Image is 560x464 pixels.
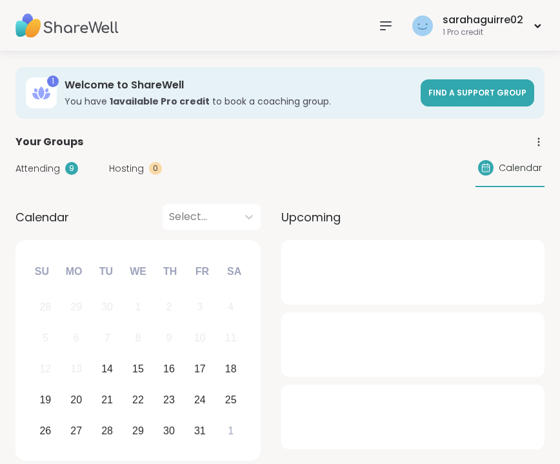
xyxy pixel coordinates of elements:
[32,386,59,414] div: Choose Sunday, October 19th, 2025
[15,3,119,48] img: ShareWell Nav Logo
[186,356,214,383] div: Choose Friday, October 17th, 2025
[132,391,144,409] div: 22
[163,422,175,439] div: 30
[125,356,152,383] div: Choose Wednesday, October 15th, 2025
[101,298,113,316] div: 30
[124,257,152,286] div: We
[70,360,82,378] div: 13
[149,162,162,175] div: 0
[94,386,121,414] div: Choose Tuesday, October 21st, 2025
[281,208,341,226] span: Upcoming
[74,329,79,347] div: 6
[443,13,523,27] div: sarahaguirre02
[197,298,203,316] div: 3
[186,386,214,414] div: Choose Friday, October 24th, 2025
[110,95,210,108] b: 1 available Pro credit
[225,360,237,378] div: 18
[39,298,51,316] div: 28
[499,161,542,175] span: Calendar
[15,208,69,226] span: Calendar
[155,325,183,352] div: Not available Thursday, October 9th, 2025
[225,329,237,347] div: 11
[156,257,185,286] div: Th
[155,386,183,414] div: Choose Thursday, October 23rd, 2025
[166,298,172,316] div: 2
[228,422,234,439] div: 1
[194,391,206,409] div: 24
[217,356,245,383] div: Choose Saturday, October 18th, 2025
[132,360,144,378] div: 15
[132,422,144,439] div: 29
[65,78,413,92] h3: Welcome to ShareWell
[217,294,245,321] div: Not available Saturday, October 4th, 2025
[32,294,59,321] div: Not available Sunday, September 28th, 2025
[188,257,216,286] div: Fr
[163,360,175,378] div: 16
[125,294,152,321] div: Not available Wednesday, October 1st, 2025
[63,386,90,414] div: Choose Monday, October 20th, 2025
[194,422,206,439] div: 31
[65,162,78,175] div: 9
[94,356,121,383] div: Choose Tuesday, October 14th, 2025
[428,87,526,98] span: Find a support group
[32,356,59,383] div: Not available Sunday, October 12th, 2025
[39,391,51,409] div: 19
[186,417,214,445] div: Choose Friday, October 31st, 2025
[15,162,60,176] span: Attending
[125,386,152,414] div: Choose Wednesday, October 22nd, 2025
[63,356,90,383] div: Not available Monday, October 13th, 2025
[220,257,248,286] div: Sa
[186,325,214,352] div: Not available Friday, October 10th, 2025
[65,95,413,108] h3: You have to book a coaching group.
[135,298,141,316] div: 1
[30,292,246,446] div: month 2025-10
[39,422,51,439] div: 26
[155,294,183,321] div: Not available Thursday, October 2nd, 2025
[63,417,90,445] div: Choose Monday, October 27th, 2025
[63,325,90,352] div: Not available Monday, October 6th, 2025
[228,298,234,316] div: 4
[135,329,141,347] div: 8
[105,329,110,347] div: 7
[94,325,121,352] div: Not available Tuesday, October 7th, 2025
[109,162,144,176] span: Hosting
[32,325,59,352] div: Not available Sunday, October 5th, 2025
[155,356,183,383] div: Choose Thursday, October 16th, 2025
[194,329,206,347] div: 10
[412,15,433,36] img: sarahaguirre02
[59,257,88,286] div: Mo
[194,360,206,378] div: 17
[217,386,245,414] div: Choose Saturday, October 25th, 2025
[443,27,523,38] div: 1 Pro credit
[186,294,214,321] div: Not available Friday, October 3rd, 2025
[163,391,175,409] div: 23
[155,417,183,445] div: Choose Thursday, October 30th, 2025
[421,79,534,106] a: Find a support group
[70,422,82,439] div: 27
[94,294,121,321] div: Not available Tuesday, September 30th, 2025
[101,422,113,439] div: 28
[101,391,113,409] div: 21
[47,76,59,87] div: 1
[32,417,59,445] div: Choose Sunday, October 26th, 2025
[63,294,90,321] div: Not available Monday, September 29th, 2025
[43,329,48,347] div: 5
[28,257,56,286] div: Su
[70,298,82,316] div: 29
[166,329,172,347] div: 9
[92,257,120,286] div: Tu
[225,391,237,409] div: 25
[39,360,51,378] div: 12
[217,417,245,445] div: Choose Saturday, November 1st, 2025
[15,134,83,150] span: Your Groups
[217,325,245,352] div: Not available Saturday, October 11th, 2025
[125,325,152,352] div: Not available Wednesday, October 8th, 2025
[125,417,152,445] div: Choose Wednesday, October 29th, 2025
[94,417,121,445] div: Choose Tuesday, October 28th, 2025
[101,360,113,378] div: 14
[70,391,82,409] div: 20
